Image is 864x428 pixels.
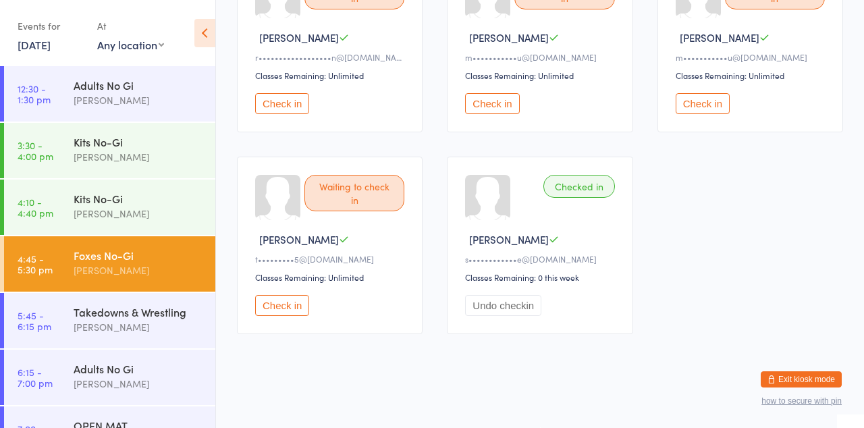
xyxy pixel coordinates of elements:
[680,30,759,45] span: [PERSON_NAME]
[18,140,53,161] time: 3:30 - 4:00 pm
[18,310,51,331] time: 5:45 - 6:15 pm
[4,350,215,405] a: 6:15 -7:00 pmAdults No Gi[PERSON_NAME]
[74,319,204,335] div: [PERSON_NAME]
[469,232,549,246] span: [PERSON_NAME]
[74,78,204,92] div: Adults No Gi
[259,30,339,45] span: [PERSON_NAME]
[74,248,204,263] div: Foxes No-Gi
[465,51,618,63] div: m•••••••••••u@[DOMAIN_NAME]
[304,175,404,211] div: Waiting to check in
[97,37,164,52] div: Any location
[74,361,204,376] div: Adults No Gi
[469,30,549,45] span: [PERSON_NAME]
[465,253,618,265] div: s••••••••••••e@[DOMAIN_NAME]
[543,175,615,198] div: Checked in
[4,180,215,235] a: 4:10 -4:40 pmKits No-Gi[PERSON_NAME]
[676,51,829,63] div: m•••••••••••u@[DOMAIN_NAME]
[18,37,51,52] a: [DATE]
[74,206,204,221] div: [PERSON_NAME]
[255,70,408,81] div: Classes Remaining: Unlimited
[18,83,51,105] time: 12:30 - 1:30 pm
[74,134,204,149] div: Kits No-Gi
[676,93,730,114] button: Check in
[4,236,215,292] a: 4:45 -5:30 pmFoxes No-Gi[PERSON_NAME]
[18,253,53,275] time: 4:45 - 5:30 pm
[761,371,842,387] button: Exit kiosk mode
[761,396,842,406] button: how to secure with pin
[255,271,408,283] div: Classes Remaining: Unlimited
[4,123,215,178] a: 3:30 -4:00 pmKits No-Gi[PERSON_NAME]
[74,376,204,392] div: [PERSON_NAME]
[259,232,339,246] span: [PERSON_NAME]
[255,93,309,114] button: Check in
[465,93,519,114] button: Check in
[4,293,215,348] a: 5:45 -6:15 pmTakedowns & Wrestling[PERSON_NAME]
[255,295,309,316] button: Check in
[74,92,204,108] div: [PERSON_NAME]
[465,295,541,316] button: Undo checkin
[676,70,829,81] div: Classes Remaining: Unlimited
[18,15,84,37] div: Events for
[97,15,164,37] div: At
[255,51,408,63] div: r••••••••••••••••••n@[DOMAIN_NAME]
[4,66,215,122] a: 12:30 -1:30 pmAdults No Gi[PERSON_NAME]
[465,70,618,81] div: Classes Remaining: Unlimited
[255,253,408,265] div: t•••••••••5@[DOMAIN_NAME]
[74,191,204,206] div: Kits No-Gi
[74,263,204,278] div: [PERSON_NAME]
[465,271,618,283] div: Classes Remaining: 0 this week
[18,367,53,388] time: 6:15 - 7:00 pm
[74,149,204,165] div: [PERSON_NAME]
[74,304,204,319] div: Takedowns & Wrestling
[18,196,53,218] time: 4:10 - 4:40 pm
